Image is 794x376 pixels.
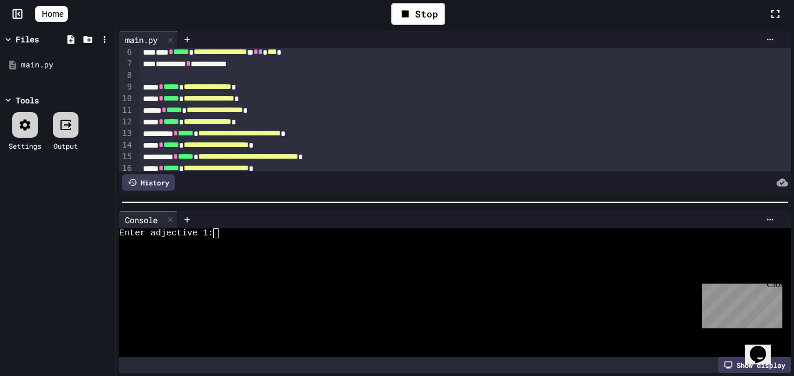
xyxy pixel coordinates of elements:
div: 8 [119,70,134,81]
div: 7 [119,58,134,70]
div: Console [119,214,163,226]
div: Files [16,33,39,45]
div: 12 [119,116,134,128]
div: Console [119,211,178,228]
div: main.py [119,31,178,48]
div: 9 [119,81,134,93]
div: Settings [9,141,41,151]
div: Stop [391,3,445,25]
div: 14 [119,139,134,151]
div: 11 [119,105,134,116]
div: 10 [119,93,134,105]
div: Chat with us now!Close [5,5,80,74]
a: Home [35,6,68,22]
span: Enter adjective 1: [119,228,213,238]
div: 16 [119,163,134,174]
iframe: chat widget [698,279,782,328]
div: Show display [718,357,791,373]
iframe: chat widget [745,330,782,364]
div: Tools [16,94,39,106]
div: 13 [119,128,134,139]
div: History [122,174,175,191]
div: main.py [21,59,112,71]
div: 6 [119,46,134,58]
span: Home [42,8,63,20]
div: Output [53,141,78,151]
div: main.py [119,34,163,46]
div: 15 [119,151,134,163]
